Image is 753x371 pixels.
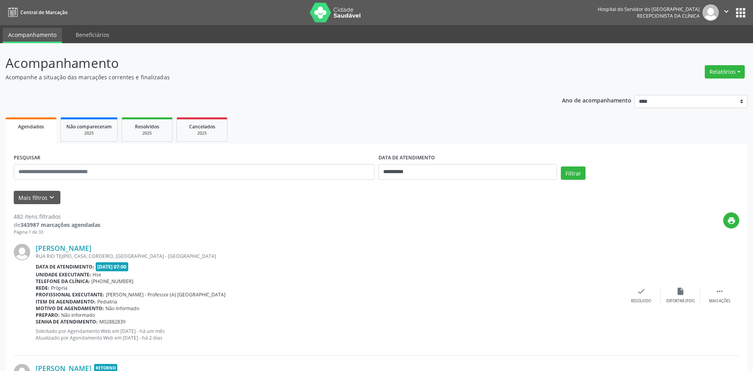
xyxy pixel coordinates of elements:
span: Não informado [61,312,95,318]
b: Item de agendamento: [36,298,96,305]
b: Senha de atendimento: [36,318,98,325]
a: [PERSON_NAME] [36,244,91,252]
div: RUA RIO TEJIPIO, CASA, CORDEIRO, [GEOGRAPHIC_DATA] - [GEOGRAPHIC_DATA] [36,253,622,260]
p: Acompanhamento [5,53,525,73]
div: de [14,221,100,229]
i:  [715,287,724,296]
span: Resolvidos [135,123,159,130]
button: Filtrar [561,166,586,180]
div: Mais ações [709,298,730,304]
label: PESQUISAR [14,152,40,164]
button: Mais filtroskeyboard_arrow_down [14,191,60,205]
b: Data de atendimento: [36,263,94,270]
div: Resolvido [631,298,651,304]
span: [PERSON_NAME] - Professor (A) [GEOGRAPHIC_DATA] [106,291,226,298]
div: 482 itens filtrados [14,212,100,221]
span: [PHONE_NUMBER] [91,278,133,285]
b: Telefone da clínica: [36,278,90,285]
b: Unidade executante: [36,271,91,278]
span: Própria [51,285,67,291]
a: Acompanhamento [3,28,62,43]
b: Rede: [36,285,49,291]
span: Agendados [18,123,44,130]
span: Central de Marcação [20,9,67,16]
b: Preparo: [36,312,60,318]
span: Não compareceram [66,123,112,130]
i: check [637,287,646,296]
a: Central de Marcação [5,6,67,19]
i: keyboard_arrow_down [47,193,56,202]
b: Motivo de agendamento: [36,305,104,312]
i: insert_drive_file [676,287,685,296]
p: Acompanhe a situação das marcações correntes e finalizadas [5,73,525,81]
div: Exportar (PDF) [666,298,695,304]
i: print [727,216,736,225]
b: Profissional executante: [36,291,104,298]
label: DATA DE ATENDIMENTO [378,152,435,164]
button: print [723,212,739,228]
strong: 343987 marcações agendadas [20,221,100,228]
div: Hospital do Servidor do [GEOGRAPHIC_DATA] [598,6,700,13]
span: Não informado [105,305,139,312]
a: Beneficiários [70,28,115,42]
img: img [14,244,30,260]
i:  [722,7,731,16]
div: 2025 [66,130,112,136]
p: Ano de acompanhamento [562,95,631,105]
img: img [702,4,719,21]
p: Solicitado por Agendamento Web em [DATE] - há um mês Atualizado por Agendamento Web em [DATE] - h... [36,328,622,341]
span: Recepcionista da clínica [637,13,700,19]
button:  [719,4,734,21]
div: Página 1 de 33 [14,229,100,236]
span: M02882839 [99,318,125,325]
div: 2025 [127,130,167,136]
span: Hse [93,271,101,278]
button: Relatórios [705,65,745,79]
div: 2025 [182,130,222,136]
span: [DATE] 07:00 [96,262,129,271]
span: Pediatria [97,298,117,305]
button: apps [734,6,748,20]
span: Cancelados [189,123,215,130]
